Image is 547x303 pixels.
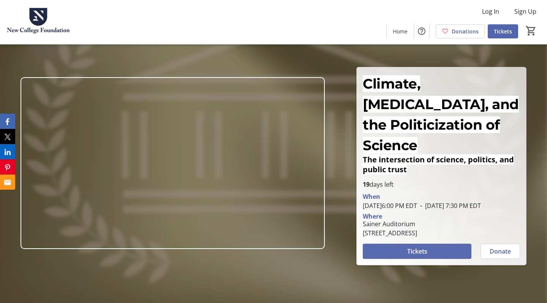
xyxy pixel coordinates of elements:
span: public trust [363,164,407,175]
button: Log In [476,5,505,17]
span: Log In [482,7,499,16]
span: Donations [452,27,479,35]
span: Home [393,27,408,35]
div: Where [363,213,382,219]
a: Home [387,24,414,38]
a: Tickets [488,24,518,38]
p: days left [363,180,520,189]
span: Tickets [407,247,427,256]
span: Tickets [494,27,512,35]
a: Donations [436,24,485,38]
span: 19 [363,180,370,189]
div: [STREET_ADDRESS] [363,228,417,238]
span: Climate, [MEDICAL_DATA], and the Politicization of Science [363,75,519,154]
span: [DATE] 7:30 PM EDT [417,201,481,210]
button: Donate [481,244,520,259]
span: Donate [490,247,511,256]
span: Sign Up [514,7,536,16]
button: Sign Up [508,5,542,17]
span: [DATE] 6:00 PM EDT [363,201,417,210]
button: Tickets [363,244,471,259]
div: When [363,192,380,201]
button: Help [414,24,429,39]
img: New College Foundation's Logo [5,3,72,41]
span: - [417,201,425,210]
button: Cart [524,24,538,38]
div: Sainer Auditorium [363,219,417,228]
img: Campaign CTA Media Photo [21,77,325,249]
span: The intersection of science, politics, and [363,154,514,165]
